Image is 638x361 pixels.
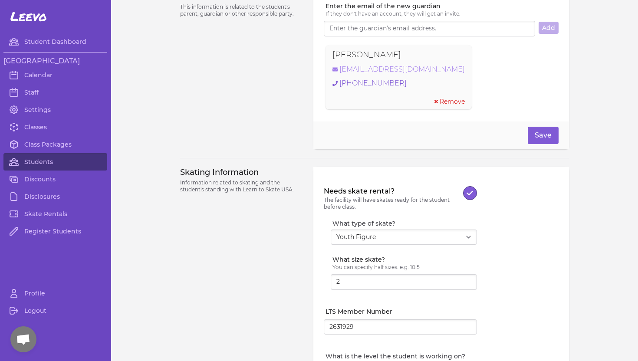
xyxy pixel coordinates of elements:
p: The facility will have skates ready for the student before class. [324,197,463,210]
label: What type of skate? [332,219,477,228]
a: Calendar [3,66,107,84]
span: Leevo [10,9,47,24]
label: What is the level the student is working on? [326,352,477,361]
a: Settings [3,101,107,118]
a: [PHONE_NUMBER] [332,78,465,89]
a: Logout [3,302,107,319]
input: Enter the guardian's email address. [324,21,535,36]
a: Discounts [3,171,107,188]
p: You can specify half sizes. e.g. 10.5 [332,264,477,271]
a: Skate Rentals [3,205,107,223]
span: Remove [440,97,465,106]
label: LTS Member Number [326,307,477,316]
h3: Skating Information [180,167,303,177]
label: Needs skate rental? [324,186,463,197]
p: This information is related to the student's parent, guardian or other responsible party. [180,3,303,17]
a: Register Students [3,223,107,240]
button: Add [539,22,559,34]
a: Classes [3,118,107,136]
a: Disclosures [3,188,107,205]
p: If they don't have an account, they will get an invite. [326,10,559,17]
label: What size skate? [332,255,477,264]
p: [PERSON_NAME] [332,49,401,61]
input: LTS or USFSA number [324,319,477,335]
button: Save [528,127,559,144]
p: Information related to skating and the student's standing with Learn to Skate USA. [180,179,303,193]
button: Remove [434,97,465,106]
a: Staff [3,84,107,101]
a: Class Packages [3,136,107,153]
h3: [GEOGRAPHIC_DATA] [3,56,107,66]
a: Student Dashboard [3,33,107,50]
a: Profile [3,285,107,302]
label: Enter the email of the new guardian [326,2,559,10]
a: Open chat [10,326,36,352]
a: [EMAIL_ADDRESS][DOMAIN_NAME] [332,64,465,75]
a: Students [3,153,107,171]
